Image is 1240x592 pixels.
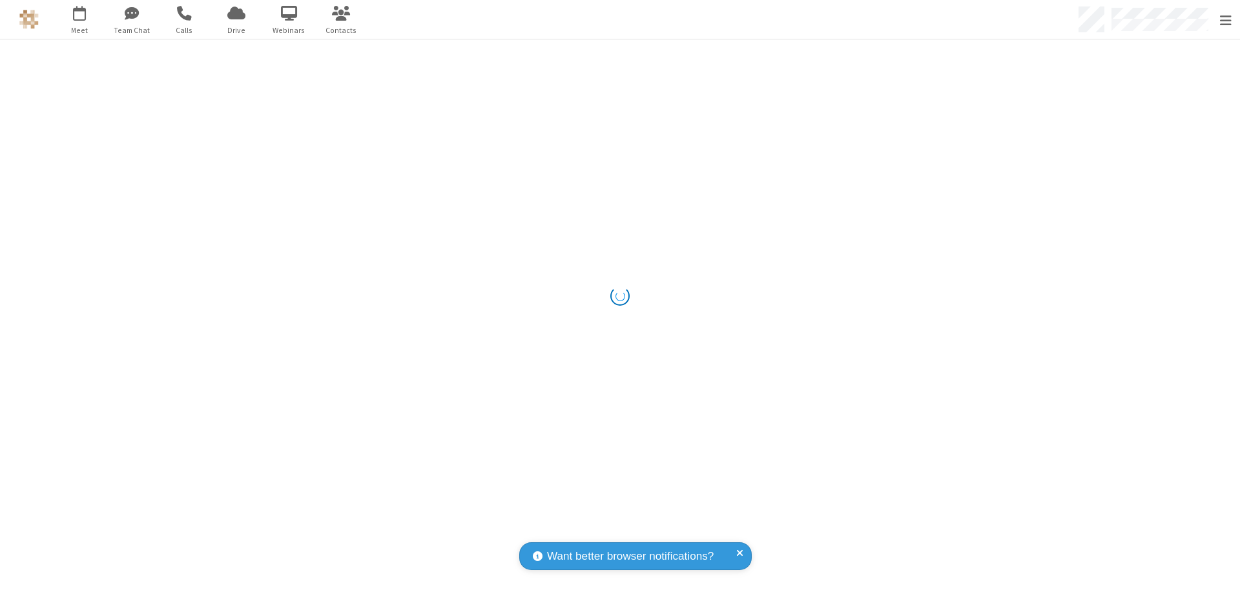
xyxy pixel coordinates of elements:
span: Webinars [265,25,313,36]
span: Drive [212,25,261,36]
iframe: Chat [1208,558,1230,583]
span: Want better browser notifications? [547,548,714,565]
span: Calls [160,25,209,36]
img: QA Selenium DO NOT DELETE OR CHANGE [19,10,39,29]
span: Team Chat [108,25,156,36]
span: Contacts [317,25,366,36]
span: Meet [56,25,104,36]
